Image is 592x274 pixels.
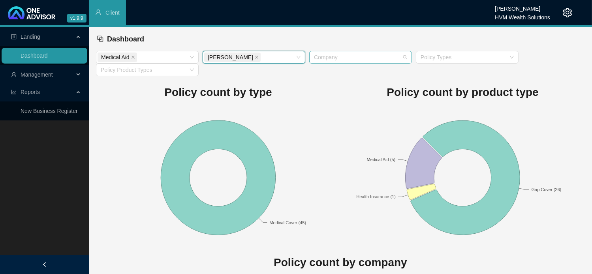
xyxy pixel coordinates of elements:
span: Chanel Francis [204,53,261,62]
a: New Business Register [21,108,78,114]
span: [PERSON_NAME] [208,53,253,62]
span: v1.9.9 [67,14,86,23]
span: user [11,72,17,77]
text: Medical Cover (45) [269,220,306,225]
span: Dashboard [107,35,144,43]
h1: Policy count by company [96,254,585,271]
div: HVM Wealth Solutions [495,11,550,19]
span: left [42,262,47,267]
h1: Policy count by type [96,84,340,101]
span: Reports [21,89,40,95]
span: setting [563,8,572,17]
text: Gap Cover (26) [532,187,562,192]
h1: Policy count by product type [340,84,585,101]
div: [PERSON_NAME] [495,2,550,11]
a: Dashboard [21,53,48,59]
img: 2df55531c6924b55f21c4cf5d4484680-logo-light.svg [8,6,55,19]
span: Medical Aid [98,53,137,62]
text: Health Insurance (1) [356,194,396,199]
span: block [97,35,104,42]
span: Client [105,9,120,16]
span: user [95,9,101,15]
span: Management [21,71,53,78]
span: profile [11,34,17,39]
span: Medical Aid [101,53,130,62]
span: close [131,55,135,59]
text: Medical Aid (5) [367,157,396,161]
span: Landing [21,34,40,40]
span: close [255,55,259,59]
span: line-chart [11,89,17,95]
